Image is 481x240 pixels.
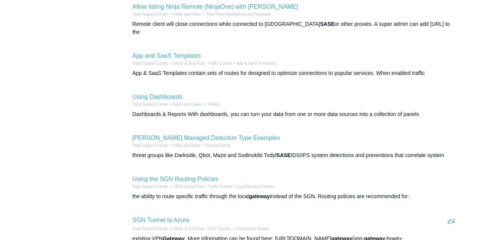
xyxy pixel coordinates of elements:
a: Todyl Support Center [132,102,168,106]
a: [PERSON_NAME] Managed Detection Type Examples [132,135,280,141]
li: SIEMv2 [202,102,221,107]
li: Todyl Support Center [132,60,168,66]
li: Deployment Guides [230,226,269,232]
a: Allow listing Ninja Remote (NinjaOne) with [PERSON_NAME] [132,3,298,10]
div: Dashboards & Reports With dashboards, you can turn your data from one or more data sources into a... [132,110,457,118]
a: Todyl Support Center [132,61,168,65]
em: SASE [320,21,334,27]
a: App and SaaS Templates [132,52,201,59]
li: Todyl Support Center [132,11,168,17]
a: SIEM and Cases [173,102,202,106]
li: SIEM and Cases [168,102,202,107]
div: App & SaaS Templates contain sets of routes for designed to optimize connections to popular servi... [132,69,457,77]
li: General FAQs [201,143,230,148]
div: the ability to route specific traffic through the local instead of the SGN. Routing policies are ... [132,192,457,200]
li: SASE & ZeroTrust - Traffic Control [168,60,232,66]
a: Using Dashboards [132,94,183,100]
li: FAQs and Other [168,143,201,148]
a: Todyl Support Center [132,184,168,189]
div: threat groups like Darkside, Qbot, Maze and Sodinokibi Todyl IDS/IPS system detections and preven... [132,151,457,159]
li: Todyl Support Center [132,184,168,189]
li: Third Party Applications and Hardware [201,11,271,17]
a: Third Party Applications and Hardware [206,12,271,16]
a: Deployment Guides [236,227,269,231]
a: FAQs and Other [173,12,201,16]
a: Todyl Support Center [132,12,168,16]
a: Todyl Support Center [132,227,168,231]
a: Using the SGN Routing Policies [132,176,218,182]
a: App & SaaS Templates [237,61,276,65]
a: SGN Tunnel to Azure [132,217,189,223]
li: App & SaaS Templates [232,60,276,66]
li: SASE & ZeroTrust - Traffic Control [168,184,232,189]
a: SASE & ZeroTrust - Traffic Control [173,61,232,65]
a: SIEMv2 [207,102,221,106]
li: Todyl Support Center [132,226,168,232]
span: 1 [448,218,455,224]
a: Todyl Support Center [132,143,168,148]
a: SASE & ZeroTrust - Traffic Control [173,184,232,189]
em: SASE [276,152,291,158]
li: FAQs and Other [168,11,201,17]
li: SASE & ZeroTrust - SGN Tunnels [168,226,230,232]
li: Local Routing Policies [232,184,274,189]
em: gateway [249,193,270,199]
a: Local Routing Policies [237,184,274,189]
a: SASE & ZeroTrust - SGN Tunnels [173,227,230,231]
a: General FAQs [206,143,230,148]
a: FAQs and Other [173,143,201,148]
div: Remote client will close connections while connected to [GEOGRAPHIC_DATA] or other proxies. A sup... [132,20,457,36]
